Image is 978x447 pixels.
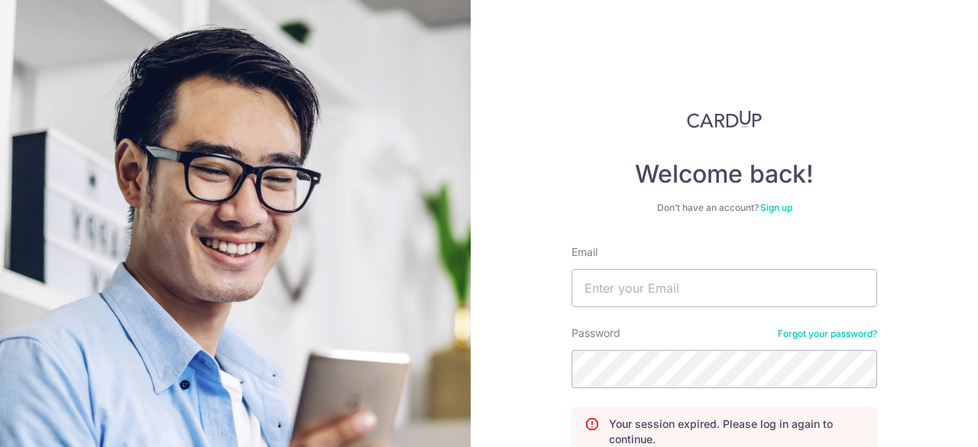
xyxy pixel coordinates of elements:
label: Password [572,326,620,341]
a: Forgot your password? [778,328,877,340]
img: CardUp Logo [687,110,762,128]
a: Sign up [760,202,792,213]
p: Your session expired. Please log in again to continue. [609,416,864,447]
div: Don’t have an account? [572,202,877,214]
h4: Welcome back! [572,159,877,189]
input: Enter your Email [572,269,877,307]
label: Email [572,245,597,260]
